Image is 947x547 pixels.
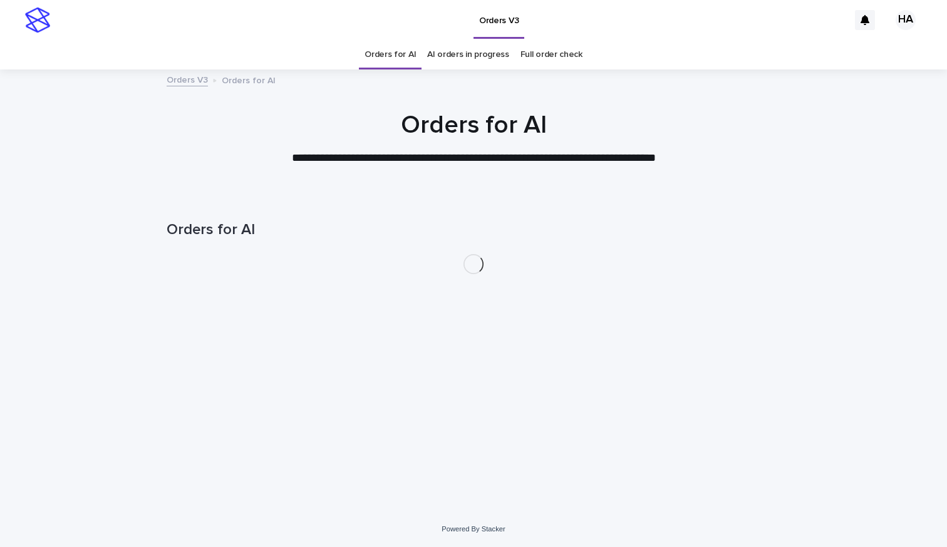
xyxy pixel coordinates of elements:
a: Powered By Stacker [442,525,505,533]
a: Orders for AI [365,40,416,69]
h1: Orders for AI [167,110,780,140]
a: Full order check [520,40,582,69]
h1: Orders for AI [167,221,780,239]
p: Orders for AI [222,73,276,86]
img: stacker-logo-s-only.png [25,8,50,33]
a: Orders V3 [167,72,208,86]
a: AI orders in progress [427,40,509,69]
div: HA [896,10,916,30]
